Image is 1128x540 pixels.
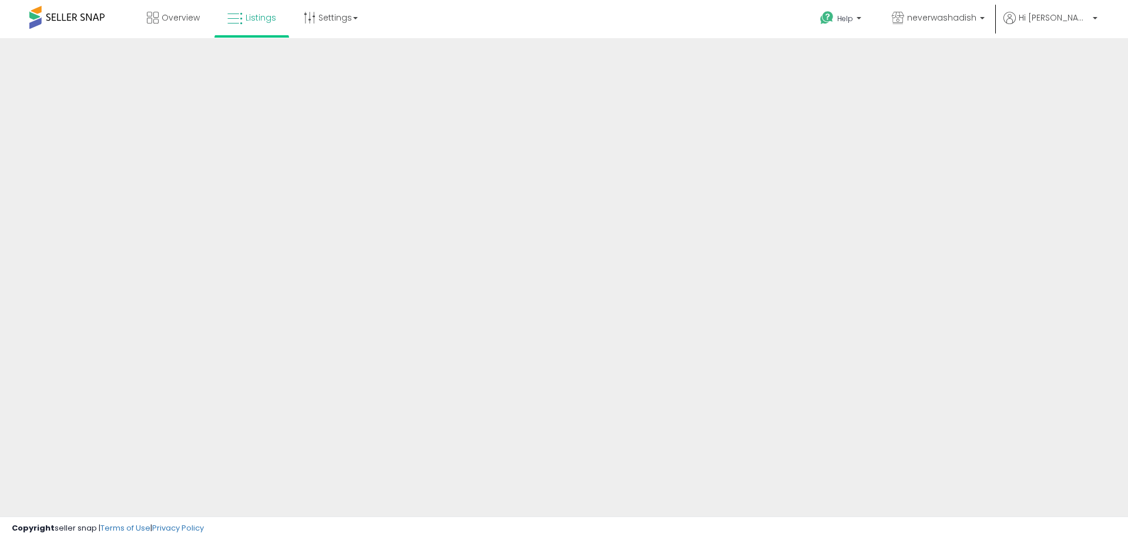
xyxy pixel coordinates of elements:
[1003,12,1097,38] a: Hi [PERSON_NAME]
[12,522,55,534] strong: Copyright
[152,522,204,534] a: Privacy Policy
[811,2,873,38] a: Help
[1019,12,1089,24] span: Hi [PERSON_NAME]
[837,14,853,24] span: Help
[820,11,834,25] i: Get Help
[12,523,204,534] div: seller snap | |
[162,12,200,24] span: Overview
[100,522,150,534] a: Terms of Use
[246,12,276,24] span: Listings
[907,12,976,24] span: neverwashadish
